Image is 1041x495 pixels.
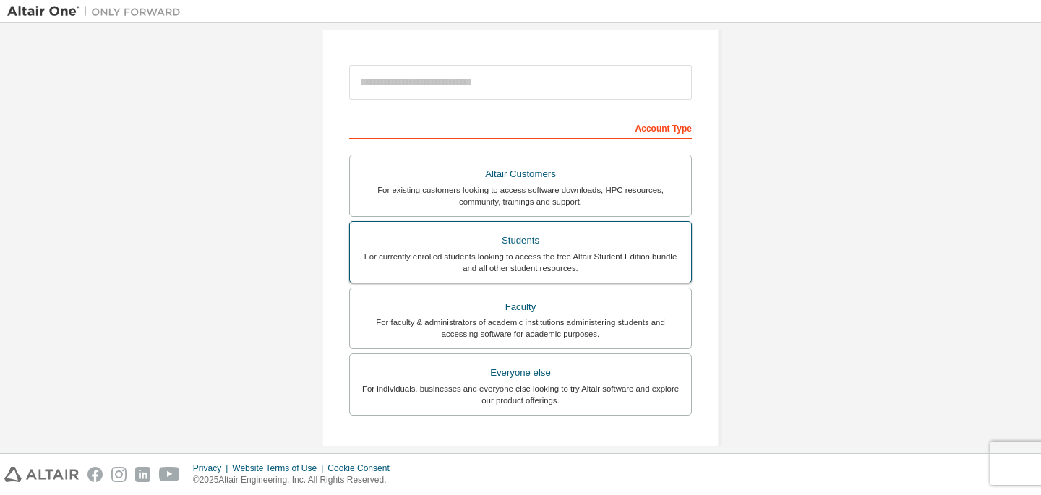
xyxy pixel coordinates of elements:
[359,251,682,274] div: For currently enrolled students looking to access the free Altair Student Edition bundle and all ...
[232,462,327,474] div: Website Terms of Use
[193,462,232,474] div: Privacy
[359,231,682,251] div: Students
[193,474,398,486] p: © 2025 Altair Engineering, Inc. All Rights Reserved.
[349,116,692,139] div: Account Type
[359,363,682,383] div: Everyone else
[359,317,682,340] div: For faculty & administrators of academic institutions administering students and accessing softwa...
[359,184,682,207] div: For existing customers looking to access software downloads, HPC resources, community, trainings ...
[359,297,682,317] div: Faculty
[111,467,127,482] img: instagram.svg
[349,437,692,460] div: Your Profile
[159,467,180,482] img: youtube.svg
[359,383,682,406] div: For individuals, businesses and everyone else looking to try Altair software and explore our prod...
[327,462,398,474] div: Cookie Consent
[4,467,79,482] img: altair_logo.svg
[359,164,682,184] div: Altair Customers
[135,467,150,482] img: linkedin.svg
[7,4,188,19] img: Altair One
[87,467,103,482] img: facebook.svg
